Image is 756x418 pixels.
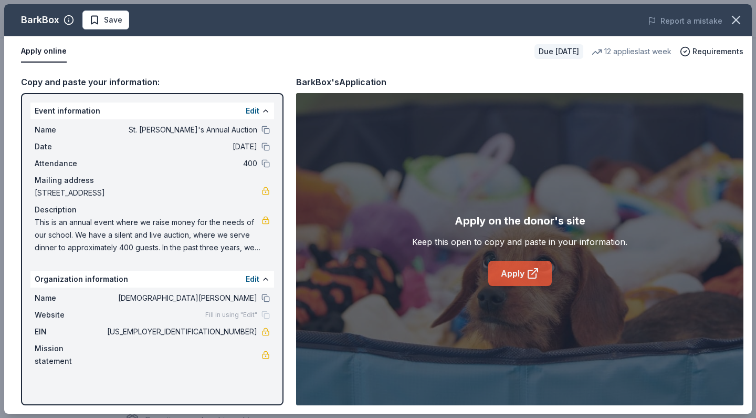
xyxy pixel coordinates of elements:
div: Due [DATE] [534,44,583,59]
span: Fill in using "Edit" [205,311,257,319]
button: Report a mistake [648,15,722,27]
span: Website [35,309,105,321]
span: [DEMOGRAPHIC_DATA][PERSON_NAME] [105,292,257,304]
span: [STREET_ADDRESS] [35,187,261,199]
span: Date [35,140,105,153]
span: Mission statement [35,342,105,368]
span: This is an annual event where we raise money for the needs of our school. We have a silent and li... [35,216,261,254]
div: Keep this open to copy and paste in your information. [412,236,627,248]
span: Save [104,14,122,26]
span: [US_EMPLOYER_IDENTIFICATION_NUMBER] [105,325,257,338]
div: BarkBox [21,12,59,28]
span: 400 [105,157,257,170]
div: Copy and paste your information: [21,75,283,89]
button: Save [82,11,129,29]
span: Attendance [35,157,105,170]
span: [DATE] [105,140,257,153]
span: EIN [35,325,105,338]
span: Name [35,124,105,136]
div: BarkBox's Application [296,75,386,89]
button: Requirements [680,45,743,58]
button: Apply online [21,40,67,63]
div: 12 applies last week [592,45,671,58]
div: Apply on the donor's site [455,212,585,229]
span: St. [PERSON_NAME]'s Annual Auction [105,124,257,136]
button: Edit [246,273,259,286]
a: Apply [488,261,552,286]
button: Edit [246,105,259,117]
span: Requirements [692,45,743,58]
div: Organization information [30,271,274,288]
div: Event information [30,103,274,119]
div: Description [35,203,270,216]
span: Name [35,292,105,304]
div: Mailing address [35,174,270,187]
